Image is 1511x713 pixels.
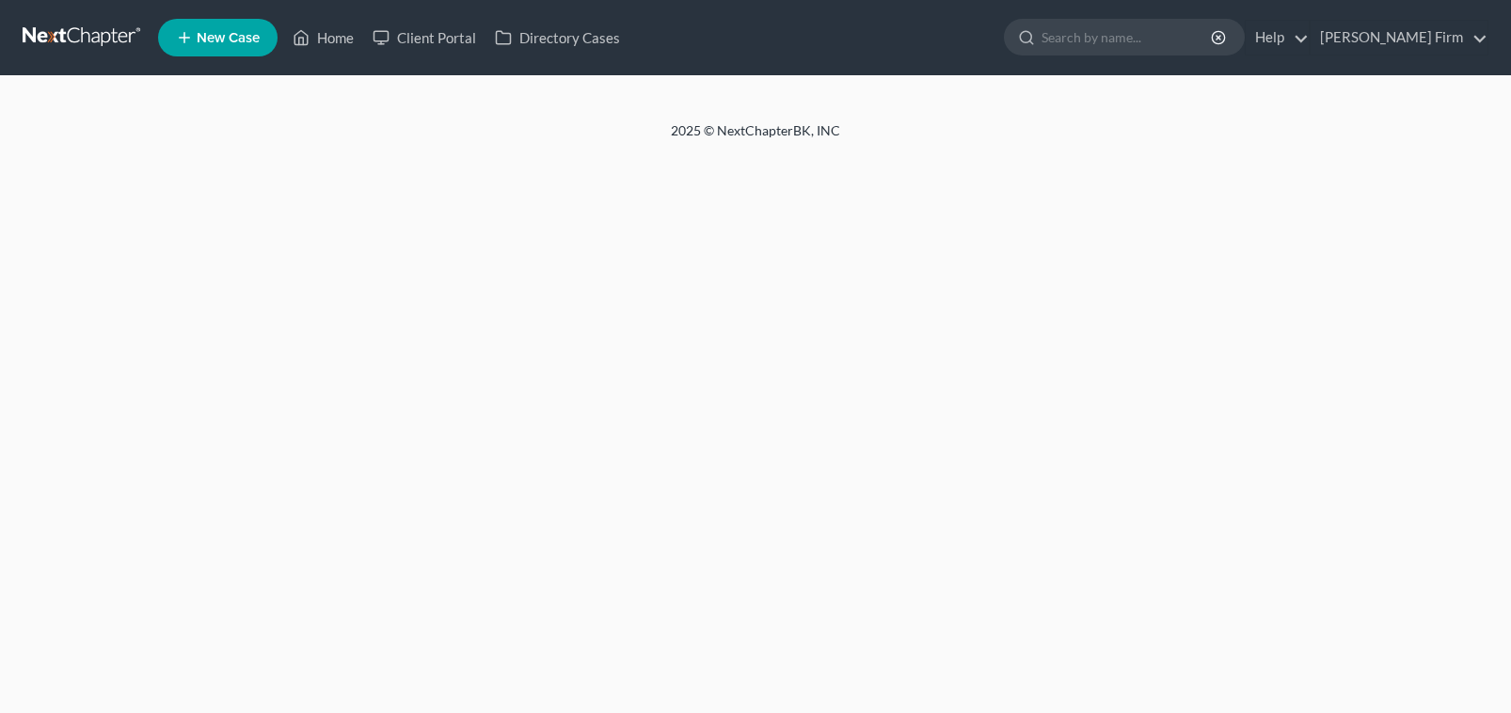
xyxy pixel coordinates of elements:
span: New Case [197,31,260,45]
div: 2025 © NextChapterBK, INC [219,121,1292,155]
a: Client Portal [363,21,485,55]
a: Directory Cases [485,21,629,55]
input: Search by name... [1042,20,1214,55]
a: Help [1246,21,1309,55]
a: [PERSON_NAME] Firm [1311,21,1487,55]
a: Home [283,21,363,55]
